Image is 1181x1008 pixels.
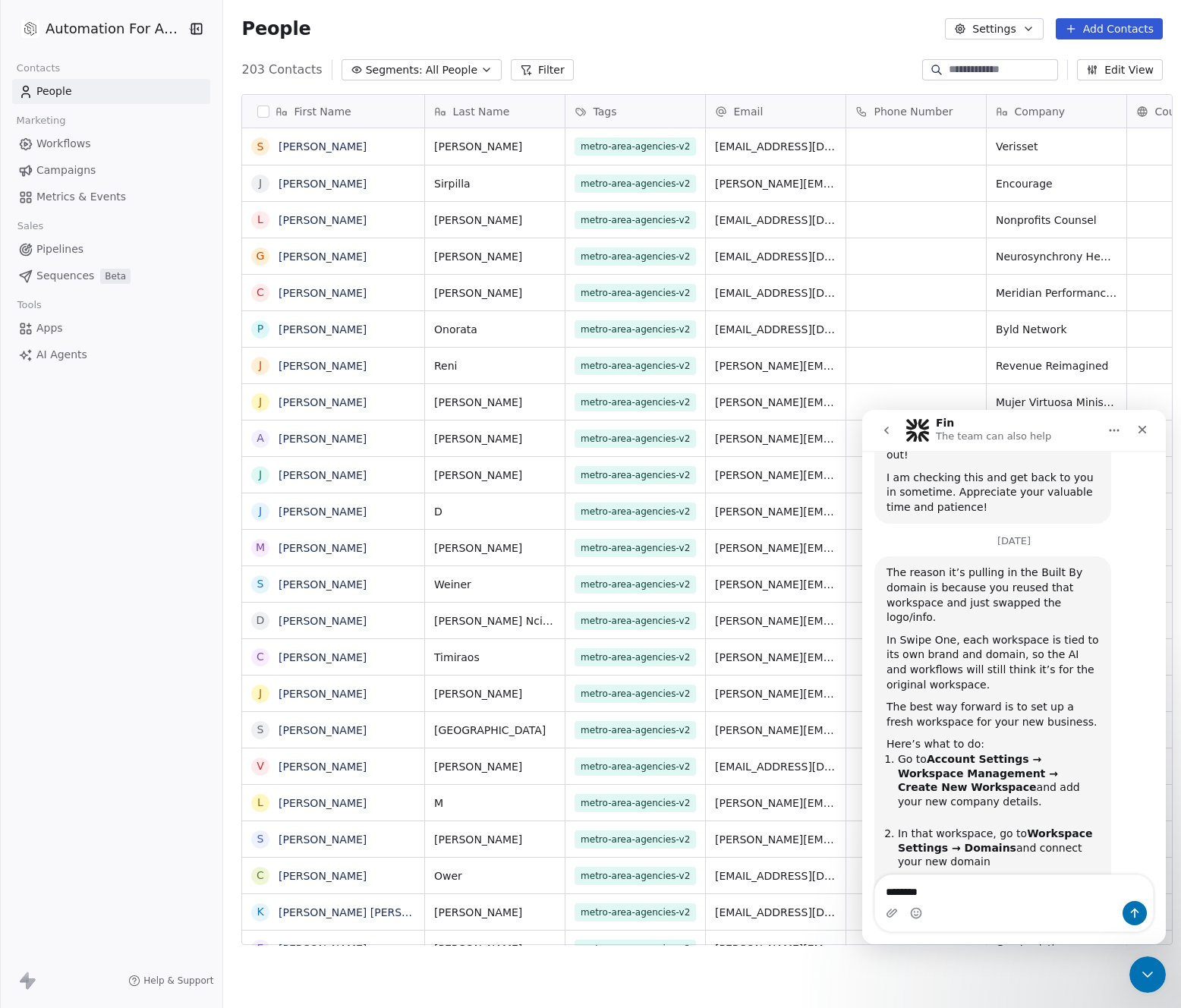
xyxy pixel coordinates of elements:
a: [PERSON_NAME] [279,360,367,372]
b: Account Settings → Workspace Management → Create New Workspace [36,343,196,383]
div: J [259,358,262,373]
a: Workflows [12,131,210,156]
span: [PERSON_NAME][EMAIL_ADDRESS][DOMAIN_NAME] [715,395,836,410]
span: [PERSON_NAME][EMAIL_ADDRESS][DOMAIN_NAME] [715,540,836,556]
a: [PERSON_NAME] [279,688,367,700]
span: Sirpilla [434,176,556,191]
span: [EMAIL_ADDRESS][DOMAIN_NAME] [715,322,836,337]
span: Mujer Virtuosa Ministries [996,395,1117,410]
span: metro-area-agencies-v2 [575,575,696,594]
span: [EMAIL_ADDRESS][DOMAIN_NAME] [715,249,836,264]
span: metro-area-agencies-v2 [575,430,696,448]
a: [PERSON_NAME] [279,433,367,445]
span: metro-area-agencies-v2 [575,794,696,812]
span: Revenue Reimagined [996,358,1117,373]
div: Here’s what to do: [24,327,237,342]
a: [PERSON_NAME] [279,761,367,773]
span: metro-area-agencies-v2 [575,393,696,411]
span: Workflows [36,136,91,152]
button: Add Contacts [1056,18,1163,39]
span: [EMAIL_ADDRESS][DOMAIN_NAME] [715,139,836,154]
span: metro-area-agencies-v2 [575,830,696,849]
a: Help & Support [128,975,213,987]
button: Filter [511,59,574,80]
div: G [257,248,265,264]
span: Ower [434,868,556,884]
div: S [257,722,264,738]
li: In that workspace, go to and connect your new domain [36,417,237,459]
span: Timiraos [434,650,556,665]
span: metro-area-agencies-v2 [575,612,696,630]
button: Emoji picker [48,497,60,509]
a: SequencesBeta [12,263,210,288]
textarea: Message… [13,465,291,491]
span: metro-area-agencies-v2 [575,466,696,484]
a: [PERSON_NAME] [PERSON_NAME] [279,906,458,918]
span: [PERSON_NAME] [434,905,556,920]
a: [PERSON_NAME] [279,651,367,663]
div: Tags [565,95,705,128]
span: Beta [100,269,131,284]
a: [PERSON_NAME] [279,323,367,335]
span: AI Agents [36,347,87,363]
span: [PERSON_NAME] [434,139,556,154]
span: Tags [593,104,616,119]
a: Metrics & Events [12,184,210,209]
span: [PERSON_NAME][EMAIL_ADDRESS][DOMAIN_NAME] [715,431,836,446]
iframe: To enrich screen reader interactions, please activate Accessibility in Grammarly extension settings [862,410,1166,944]
span: metro-area-agencies-v2 [575,903,696,921]
span: metro-area-agencies-v2 [575,320,696,339]
div: J [259,467,262,483]
span: Contacts [10,57,67,80]
span: [PERSON_NAME][EMAIL_ADDRESS][DOMAIN_NAME] [715,176,836,191]
span: [PERSON_NAME] [434,540,556,556]
span: metro-area-agencies-v2 [575,211,696,229]
div: J [259,685,262,701]
a: [PERSON_NAME] [279,797,367,809]
span: [PERSON_NAME][EMAIL_ADDRESS][DOMAIN_NAME] [715,358,836,373]
span: Pipelines [36,241,83,257]
span: metro-area-agencies-v2 [575,721,696,739]
span: metro-area-agencies-v2 [575,137,696,156]
div: S [257,139,264,155]
span: [PERSON_NAME][EMAIL_ADDRESS][DOMAIN_NAME] [715,723,836,738]
span: [EMAIL_ADDRESS][DOMAIN_NAME] [715,285,836,301]
div: grid [242,128,425,946]
span: Tools [11,294,48,317]
span: [EMAIL_ADDRESS][DOMAIN_NAME] [715,868,836,884]
div: D [257,613,265,628]
div: L [258,212,264,228]
span: Phone Number [874,104,953,119]
span: Metrics & Events [36,189,126,205]
div: C [257,868,265,884]
a: [PERSON_NAME] [279,506,367,518]
span: metro-area-agencies-v2 [575,284,696,302]
a: [PERSON_NAME] [279,140,367,153]
div: [DATE] [12,126,291,146]
iframe: Intercom live chat [1129,956,1166,993]
span: metro-area-agencies-v2 [575,685,696,703]
span: Apps [36,320,63,336]
span: metro-area-agencies-v2 [575,867,696,885]
span: Weiner [434,577,556,592]
span: metro-area-agencies-v2 [575,357,696,375]
a: [PERSON_NAME] [279,615,367,627]
span: Campaigns [36,162,96,178]
span: [EMAIL_ADDRESS][DOMAIN_NAME] [715,213,836,228]
a: [PERSON_NAME] [279,578,367,591]
div: J [259,394,262,410]
span: [PERSON_NAME][EMAIL_ADDRESS][DOMAIN_NAME] [715,686,836,701]
div: I am checking this and get back to you in sometime. Appreciate your valuable time and patience! [24,61,237,106]
span: [PERSON_NAME] [434,285,556,301]
button: Automation For Agencies [18,16,176,42]
span: metro-area-agencies-v2 [575,247,696,266]
div: E [257,940,264,956]
div: L [258,795,264,811]
span: [EMAIL_ADDRESS][DOMAIN_NAME] [715,759,836,774]
span: Help & Support [143,975,213,987]
span: Reni [434,358,556,373]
